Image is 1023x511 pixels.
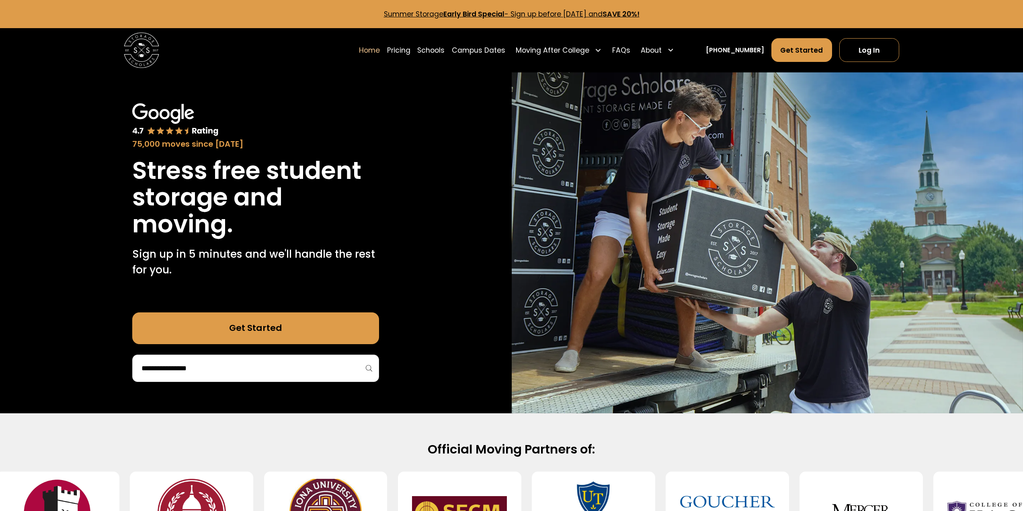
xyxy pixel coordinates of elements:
[132,138,379,150] div: 75,000 moves since [DATE]
[132,157,379,237] h1: Stress free student storage and moving.
[512,38,605,62] div: Moving After College
[124,33,159,68] img: Storage Scholars main logo
[417,38,445,62] a: Schools
[384,9,640,19] a: Summer StorageEarly Bird Special- Sign up before [DATE] andSAVE 20%!
[132,246,379,278] p: Sign up in 5 minutes and we'll handle the rest for you.
[387,38,410,62] a: Pricing
[638,38,678,62] div: About
[706,45,764,55] a: [PHONE_NUMBER]
[230,441,793,458] h2: Official Moving Partners of:
[452,38,505,62] a: Campus Dates
[839,38,899,62] a: Log In
[516,45,589,55] div: Moving After College
[641,45,662,55] div: About
[132,312,379,344] a: Get Started
[443,9,504,19] strong: Early Bird Special
[603,9,640,19] strong: SAVE 20%!
[132,103,219,136] img: Google 4.7 star rating
[124,33,159,68] a: home
[359,38,380,62] a: Home
[612,38,630,62] a: FAQs
[771,38,832,62] a: Get Started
